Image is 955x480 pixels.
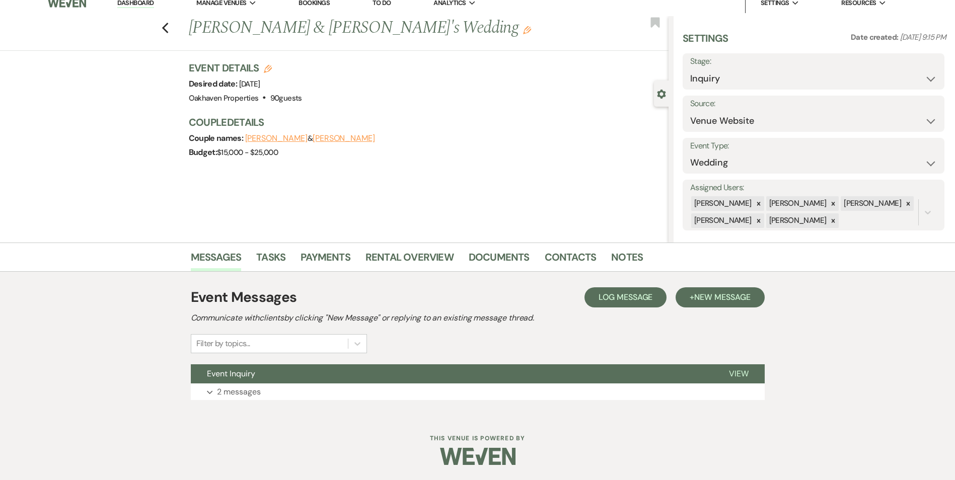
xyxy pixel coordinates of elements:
span: Couple names: [189,133,245,143]
label: Event Type: [690,139,937,153]
h3: Couple Details [189,115,658,129]
span: Oakhaven Properties [189,93,259,103]
img: Weven Logo [440,439,516,474]
button: Log Message [584,287,667,307]
div: [PERSON_NAME] [691,196,753,211]
a: Documents [469,249,530,271]
button: Event Inquiry [191,364,713,383]
h1: [PERSON_NAME] & [PERSON_NAME]'s Wedding [189,16,569,40]
h3: Settings [683,31,728,53]
button: View [713,364,765,383]
div: [PERSON_NAME] [766,213,828,228]
button: [PERSON_NAME] [245,134,308,142]
span: View [729,368,749,379]
label: Assigned Users: [690,181,937,195]
a: Payments [301,249,350,271]
div: [PERSON_NAME] [841,196,903,211]
span: $15,000 - $25,000 [217,147,278,157]
span: [DATE] 9:15 PM [900,32,946,42]
h2: Communicate with clients by clicking "New Message" or replying to an existing message thread. [191,312,765,324]
span: New Message [694,292,750,302]
a: Messages [191,249,242,271]
span: [DATE] [239,79,260,89]
button: Edit [523,25,531,34]
span: Log Message [599,292,652,302]
a: Tasks [256,249,285,271]
span: Date created: [851,32,900,42]
button: 2 messages [191,383,765,401]
button: [PERSON_NAME] [313,134,375,142]
div: [PERSON_NAME] [766,196,828,211]
span: & [245,133,375,143]
button: Close lead details [657,89,666,98]
span: Budget: [189,147,217,157]
p: 2 messages [217,385,261,398]
div: [PERSON_NAME] [691,213,753,228]
span: Event Inquiry [207,368,255,379]
h3: Event Details [189,61,302,75]
a: Rental Overview [365,249,454,271]
a: Notes [611,249,643,271]
span: Desired date: [189,78,239,89]
div: Filter by topics... [196,338,250,350]
a: Contacts [545,249,597,271]
h1: Event Messages [191,287,297,308]
button: +New Message [676,287,764,307]
label: Source: [690,97,937,111]
label: Stage: [690,54,937,69]
span: 90 guests [270,93,302,103]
